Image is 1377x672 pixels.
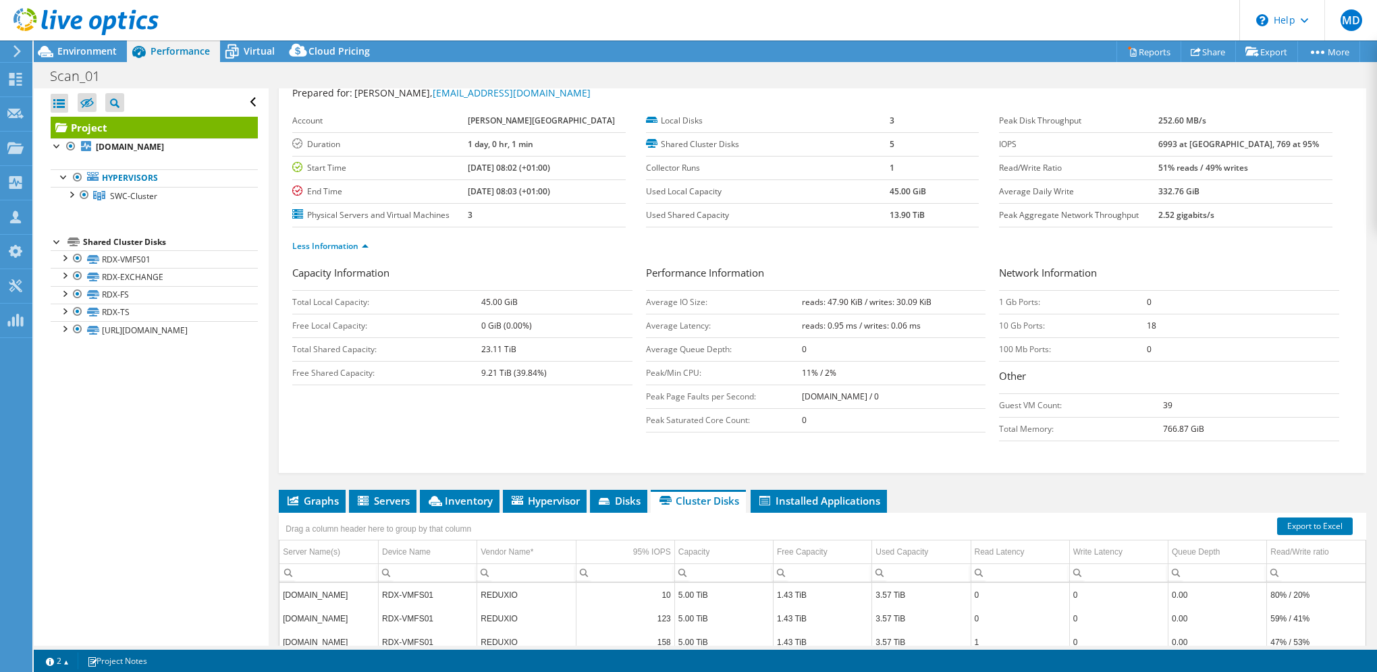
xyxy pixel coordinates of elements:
td: Column Read Latency, Value 0 [971,583,1069,607]
a: SWC-Cluster [51,187,258,204]
div: Vendor Name* [481,544,533,560]
span: Disks [597,494,641,507]
td: Column Read/Write ratio, Filter cell [1267,563,1366,582]
a: Share [1181,41,1236,62]
td: Column Free Capacity, Value 1.43 TiB [774,630,872,654]
b: 0 [802,343,807,355]
td: Column Free Capacity, Value 1.43 TiB [774,583,872,607]
a: Hypervisors [51,169,258,187]
td: Column 95% IOPS, Value 123 [576,607,674,630]
td: Column Read/Write ratio, Value 47% / 53% [1267,630,1366,654]
a: 2 [36,652,78,669]
td: Peak Saturated Core Count: [646,408,802,432]
div: Device Name [382,544,431,560]
td: Column Server Name(s), Filter cell [279,563,378,582]
svg: \n [1256,14,1268,26]
td: Average Latency: [646,314,802,337]
td: Guest VM Count: [999,393,1163,417]
div: Used Capacity [875,544,928,560]
b: 766.87 GiB [1163,423,1204,435]
b: reads: 47.90 KiB / writes: 30.09 KiB [802,296,932,308]
b: 0 [1147,343,1152,355]
td: Column Read/Write ratio, Value 80% / 20% [1267,583,1366,607]
b: 51% reads / 49% writes [1158,162,1248,173]
td: Column Capacity, Value 5.00 TiB [674,630,773,654]
td: Total Memory: [999,417,1163,441]
td: Column Queue Depth, Value 0.00 [1168,607,1267,630]
span: Hypervisor [510,494,580,507]
label: Physical Servers and Virtual Machines [292,208,468,222]
div: Shared Cluster Disks [83,234,258,250]
a: Export [1235,41,1298,62]
div: Free Capacity [777,544,828,560]
label: Peak Aggregate Network Throughput [999,208,1158,222]
td: Column Device Name, Value RDX-VMFS01 [379,583,477,607]
b: 252.60 MB/s [1158,115,1206,126]
td: Column Free Capacity, Value 1.43 TiB [774,607,872,630]
b: [DOMAIN_NAME] [96,141,164,152]
td: Column Write Latency, Value 0 [1069,630,1168,654]
td: Column Write Latency, Filter cell [1069,563,1168,582]
td: Column Read Latency, Value 1 [971,630,1069,654]
td: Column Used Capacity, Filter cell [872,563,971,582]
td: Read Latency Column [971,540,1069,564]
td: Peak/Min CPU: [646,361,802,385]
label: Used Shared Capacity [646,208,890,222]
a: [URL][DOMAIN_NAME] [51,321,258,339]
b: 18 [1147,320,1156,331]
h3: Performance Information [646,265,986,283]
h3: Other [999,368,1339,387]
div: Read/Write ratio [1270,544,1328,560]
td: Column Server Name(s), Value esxi03.stellingwerfcollege.nl [279,583,378,607]
td: Total Shared Capacity: [292,337,481,361]
td: Free Local Capacity: [292,314,481,337]
span: Performance [151,45,210,57]
label: Prepared for: [292,86,352,99]
b: 0 [1147,296,1152,308]
b: 11% / 2% [802,367,836,379]
label: Local Disks [646,114,890,128]
a: RDX-FS [51,286,258,304]
td: Column 95% IOPS, Filter cell [576,563,674,582]
b: 0 GiB (0.00%) [481,320,532,331]
b: [PERSON_NAME][GEOGRAPHIC_DATA] [468,115,615,126]
td: Column Queue Depth, Filter cell [1168,563,1267,582]
b: 13.90 TiB [890,209,925,221]
td: 100 Mb Ports: [999,337,1147,361]
td: Column Capacity, Value 5.00 TiB [674,583,773,607]
td: Column Read Latency, Filter cell [971,563,1069,582]
b: 332.76 GiB [1158,186,1199,197]
a: More [1297,41,1360,62]
td: Average Queue Depth: [646,337,802,361]
td: 10 Gb Ports: [999,314,1147,337]
b: 3 [468,209,473,221]
td: Column Read/Write ratio, Value 59% / 41% [1267,607,1366,630]
label: Account [292,114,468,128]
span: Cloud Pricing [308,45,370,57]
td: Column Capacity, Value 5.00 TiB [674,607,773,630]
span: Virtual [244,45,275,57]
span: [PERSON_NAME], [354,86,591,99]
td: Column Device Name, Filter cell [379,563,477,582]
span: Cluster Disks [657,494,739,507]
b: [DOMAIN_NAME] / 0 [802,391,879,402]
span: SWC-Cluster [110,190,157,202]
span: Environment [57,45,117,57]
td: Column Write Latency, Value 0 [1069,583,1168,607]
td: Column Queue Depth, Value 0.00 [1168,583,1267,607]
td: Queue Depth Column [1168,540,1267,564]
b: 45.00 GiB [481,296,518,308]
td: Write Latency Column [1069,540,1168,564]
td: 95% IOPS Column [576,540,674,564]
td: Free Shared Capacity: [292,361,481,385]
td: Device Name Column [379,540,477,564]
td: Column Device Name, Value RDX-VMFS01 [379,607,477,630]
div: Queue Depth [1172,544,1220,560]
a: Reports [1116,41,1181,62]
td: Column Read Latency, Value 0 [971,607,1069,630]
td: Average IO Size: [646,290,802,314]
span: Installed Applications [757,494,880,507]
span: MD [1341,9,1362,31]
td: Capacity Column [674,540,773,564]
b: 6993 at [GEOGRAPHIC_DATA], 769 at 95% [1158,138,1319,150]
